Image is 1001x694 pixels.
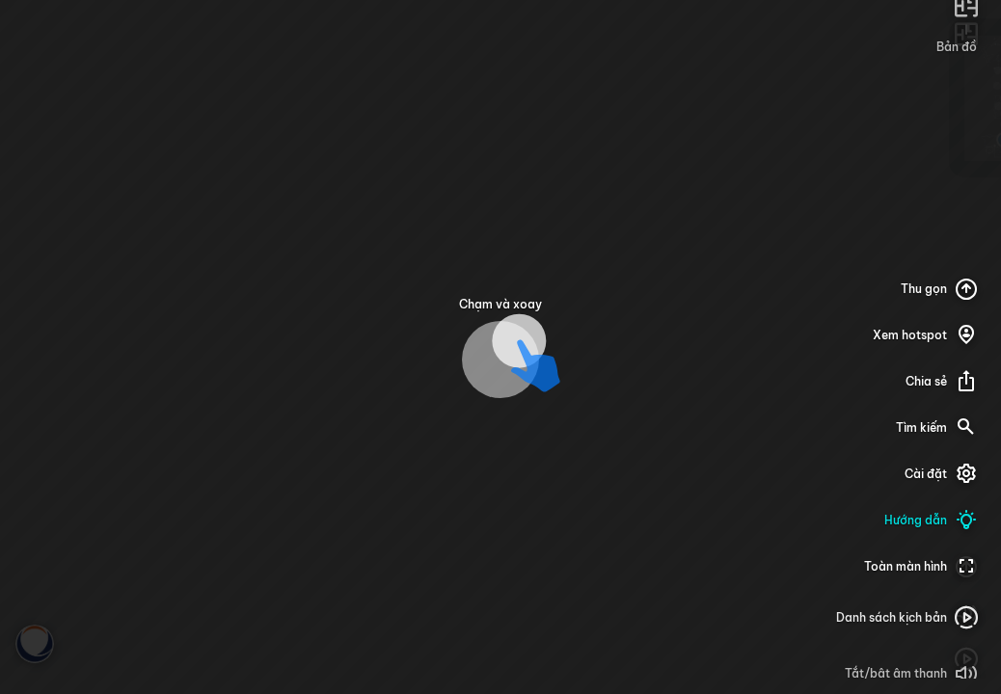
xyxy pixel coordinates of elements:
span: Bản đồ [936,39,977,56]
span: Toàn màn hình [864,558,947,575]
span: Danh sách kịch bản [836,609,947,627]
span: Cài đặt [905,466,947,483]
span: Tìm kiếm [896,419,947,437]
span: Tắt/bật âm thanh [845,665,947,682]
span: Chia sẻ [906,373,947,390]
span: Hướng dẫn [884,512,947,529]
span: Chạm và xoay [459,296,542,313]
span: Thu gọn [901,280,947,298]
span: Xem hotspot [873,327,947,344]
